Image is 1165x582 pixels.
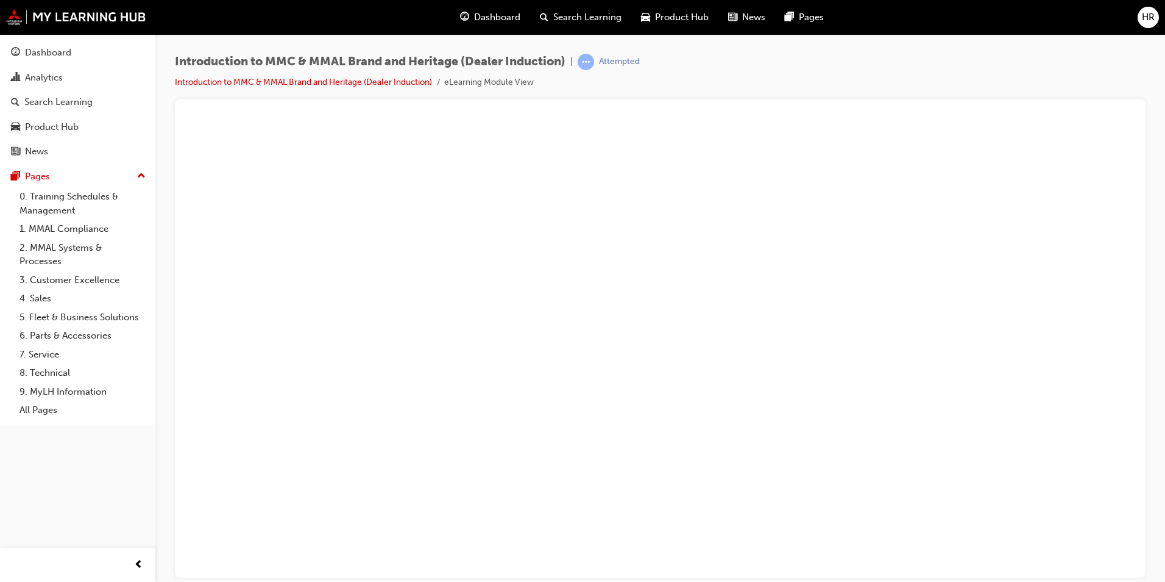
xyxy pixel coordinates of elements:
[15,326,150,345] a: 6. Parts & Accessories
[24,95,93,109] div: Search Learning
[578,54,594,70] span: learningRecordVerb_ATTEMPT-icon
[450,5,530,30] a: guage-iconDashboard
[530,5,631,30] a: search-iconSearch Learning
[175,77,432,87] a: Introduction to MMC & MMAL Brand and Heritage (Dealer Induction)
[15,239,150,271] a: 2. MMAL Systems & Processes
[11,48,20,59] span: guage-icon
[1142,10,1155,24] span: HR
[655,10,709,24] span: Product Hub
[641,10,650,25] span: car-icon
[25,71,63,85] div: Analytics
[553,10,621,24] span: Search Learning
[5,66,150,89] a: Analytics
[15,187,150,220] a: 0. Training Schedules & Management
[631,5,718,30] a: car-iconProduct Hub
[5,116,150,138] a: Product Hub
[15,289,150,308] a: 4. Sales
[570,55,573,69] span: |
[460,10,469,25] span: guage-icon
[175,55,565,69] span: Introduction to MMC & MMAL Brand and Heritage (Dealer Induction)
[15,308,150,327] a: 5. Fleet & Business Solutions
[15,345,150,364] a: 7. Service
[25,170,50,184] div: Pages
[6,9,146,25] img: mmal
[474,10,520,24] span: Dashboard
[11,97,19,108] span: search-icon
[444,76,534,90] li: eLearning Module View
[785,10,794,25] span: pages-icon
[25,46,71,60] div: Dashboard
[5,140,150,163] a: News
[5,39,150,165] button: DashboardAnalyticsSearch LearningProduct HubNews
[134,558,143,573] span: prev-icon
[25,120,79,134] div: Product Hub
[11,146,20,157] span: news-icon
[775,5,834,30] a: pages-iconPages
[540,10,548,25] span: search-icon
[15,364,150,383] a: 8. Technical
[5,165,150,188] button: Pages
[15,220,150,239] a: 1. MMAL Compliance
[137,168,146,184] span: up-icon
[11,171,20,182] span: pages-icon
[15,401,150,420] a: All Pages
[11,122,20,133] span: car-icon
[742,10,765,24] span: News
[15,383,150,401] a: 9. MyLH Information
[15,271,150,290] a: 3. Customer Excellence
[5,41,150,64] a: Dashboard
[728,10,737,25] span: news-icon
[599,56,640,68] div: Attempted
[5,91,150,113] a: Search Learning
[799,10,824,24] span: Pages
[11,73,20,84] span: chart-icon
[1138,7,1159,28] button: HR
[25,145,48,159] div: News
[718,5,775,30] a: news-iconNews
